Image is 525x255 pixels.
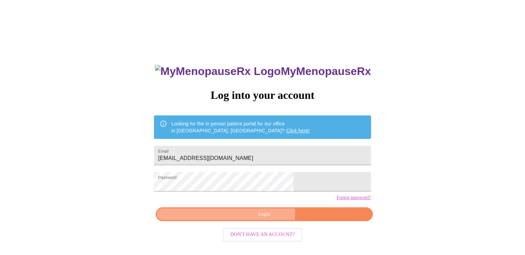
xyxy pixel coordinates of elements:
[164,210,364,219] span: Login
[286,128,310,133] a: Click here!
[156,207,372,221] button: Login
[337,195,371,200] a: Forgot password?
[230,230,295,239] span: Don't have an account?
[221,231,304,237] a: Don't have an account?
[154,89,371,102] h3: Log into your account
[155,65,371,78] h3: MyMenopauseRx
[171,117,310,137] div: Looking for the in person patient portal for our office in [GEOGRAPHIC_DATA], [GEOGRAPHIC_DATA]?
[223,228,302,242] button: Don't have an account?
[155,65,281,78] img: MyMenopauseRx Logo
